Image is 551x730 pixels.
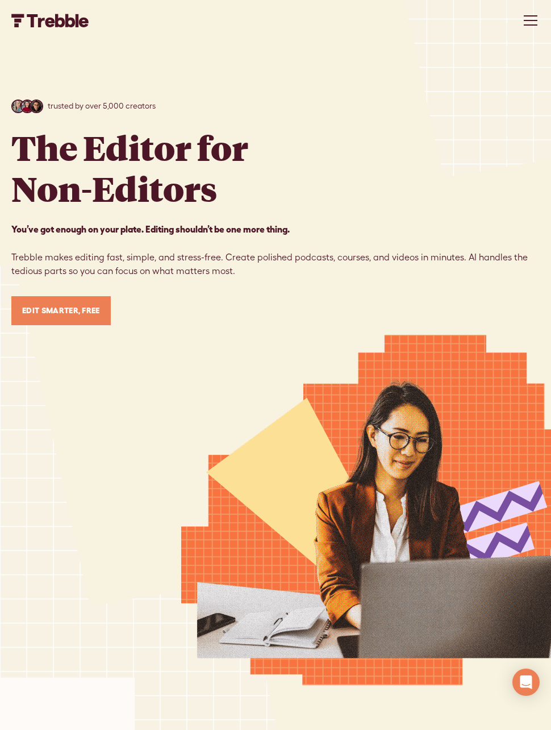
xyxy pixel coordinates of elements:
h1: The Editor for Non-Editors [11,127,248,209]
p: Trebble makes editing fast, simple, and stress-free. Create polished podcasts, courses, and video... [11,222,540,278]
a: Edit Smarter, Free [11,296,111,325]
a: home [11,14,89,27]
img: Trebble FM Logo [11,14,89,27]
p: trusted by over 5,000 creators [48,100,156,112]
div: Open Intercom Messenger [512,669,540,696]
strong: You’ve got enough on your plate. Editing shouldn’t be one more thing. ‍ [11,224,290,234]
div: menu [517,7,540,34]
